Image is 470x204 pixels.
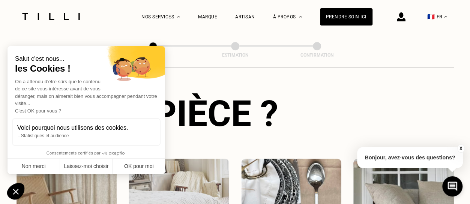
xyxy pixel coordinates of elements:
button: X [457,144,464,153]
div: Estimation [198,52,273,58]
img: Logo du service de couturière Tilli [20,13,83,20]
img: menu déroulant [444,16,447,18]
img: Menu déroulant à propos [299,16,302,18]
p: Bonjour, avez-vous des questions? [357,147,463,168]
div: Confirmation [279,52,354,58]
a: Artisan [235,14,255,19]
a: Prendre soin ici [320,8,372,25]
a: Marque [198,14,217,19]
img: icône connexion [397,12,405,21]
span: 🇫🇷 [427,13,435,20]
div: Quelle pièce ? [17,93,454,135]
img: Menu déroulant [177,16,180,18]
